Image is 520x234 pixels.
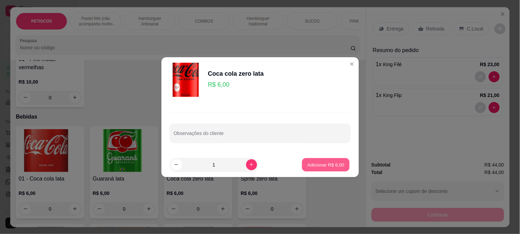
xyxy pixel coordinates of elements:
[347,59,358,70] button: Close
[307,161,344,168] p: Adicionar R$ 6,00
[170,63,204,97] img: product-image
[208,69,264,78] div: Coca cola zero lata
[246,159,257,170] button: increase-product-quantity
[208,80,264,89] p: R$ 6,00
[174,133,347,139] input: Observações do cliente
[171,159,182,170] button: decrease-product-quantity
[302,158,350,171] button: Adicionar R$ 6,00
